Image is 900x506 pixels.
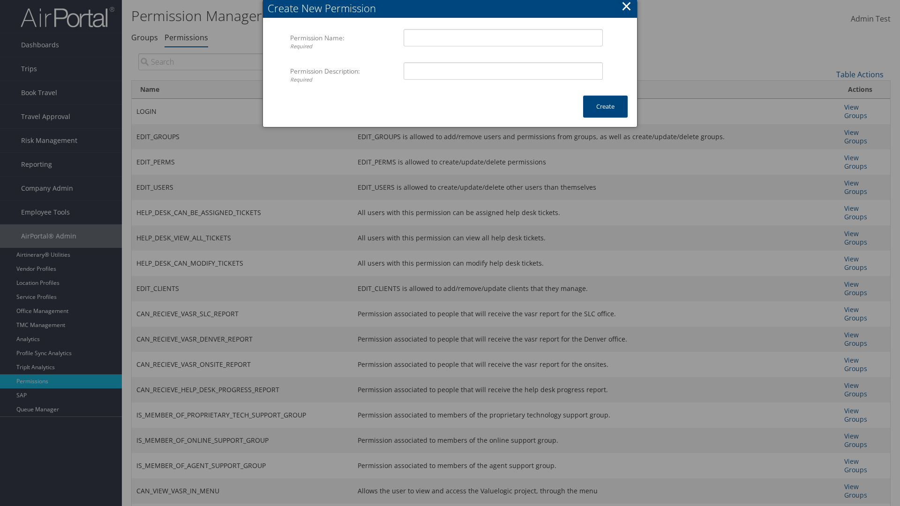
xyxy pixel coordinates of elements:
[268,1,637,15] div: Create New Permission
[290,76,397,84] div: Required
[290,43,397,51] div: Required
[290,62,397,88] label: Permission Description:
[583,96,628,118] button: Create
[290,29,397,55] label: Permission Name:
